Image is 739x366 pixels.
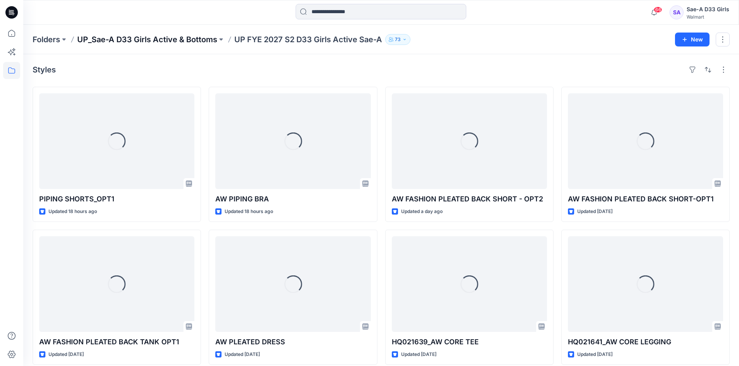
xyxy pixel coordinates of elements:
p: Updated [DATE] [225,351,260,359]
p: AW PIPING BRA [215,194,370,204]
div: Walmart [687,14,729,20]
p: AW FASHION PLEATED BACK SHORT-OPT1 [568,194,723,204]
button: New [675,33,710,46]
p: Updated a day ago [401,208,443,216]
p: Updated [DATE] [577,351,613,359]
p: 73 [395,35,401,44]
div: SA [670,5,684,19]
p: Updated [DATE] [577,208,613,216]
a: UP_Sae-A D33 Girls Active & Bottoms [77,34,217,45]
a: Folders [33,34,60,45]
p: HQ021639_AW CORE TEE [392,337,547,347]
p: HQ021641_AW CORE LEGGING [568,337,723,347]
p: UP FYE 2027 S2 D33 Girls Active Sae-A [234,34,382,45]
span: 66 [654,7,662,13]
p: Updated [DATE] [48,351,84,359]
p: Updated [DATE] [401,351,436,359]
p: Updated 18 hours ago [48,208,97,216]
p: Updated 18 hours ago [225,208,273,216]
h4: Styles [33,65,56,74]
p: AW PLEATED DRESS [215,337,370,347]
p: AW FASHION PLEATED BACK TANK OPT1 [39,337,194,347]
button: 73 [385,34,410,45]
p: AW FASHION PLEATED BACK SHORT - OPT2 [392,194,547,204]
p: PIPING SHORTS_OPT1 [39,194,194,204]
div: Sae-A D33 Girls [687,5,729,14]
